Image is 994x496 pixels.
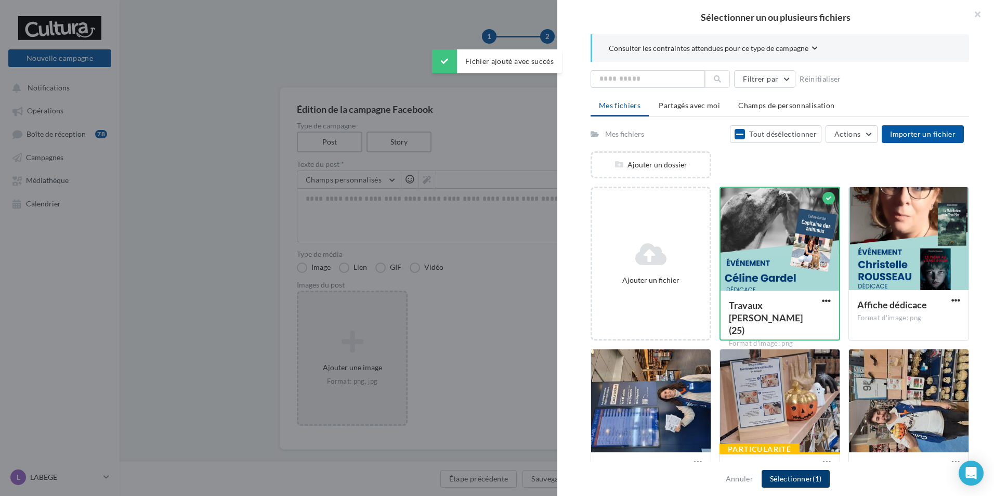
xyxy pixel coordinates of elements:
[959,461,984,486] div: Open Intercom Messenger
[730,125,821,143] button: Tout désélectionner
[605,129,644,139] div: Mes fichiers
[599,461,651,473] span: 1000002506
[795,73,845,85] button: Réinitialiser
[722,473,757,485] button: Annuler
[738,101,834,110] span: Champs de personnalisation
[728,461,805,473] span: 20251013_153753
[857,461,909,473] span: 1000002499
[882,125,964,143] button: Importer un fichier
[729,339,831,348] div: Format d'image: png
[734,70,795,88] button: Filtrer par
[826,125,878,143] button: Actions
[834,129,860,138] span: Actions
[609,43,808,54] span: Consulter les contraintes attendues pour ce type de campagne
[813,474,821,483] span: (1)
[659,101,720,110] span: Partagés avec moi
[720,443,800,455] div: Particularité
[857,299,927,310] span: Affiche dédicace
[599,101,640,110] span: Mes fichiers
[432,49,562,73] div: Fichier ajouté avec succès
[596,275,705,285] div: Ajouter un fichier
[574,12,977,22] h2: Sélectionner un ou plusieurs fichiers
[592,160,710,170] div: Ajouter un dossier
[857,314,960,323] div: Format d'image: png
[762,470,830,488] button: Sélectionner(1)
[729,299,803,336] span: Travaux Emilie (25)
[890,129,956,138] span: Importer un fichier
[609,43,818,56] button: Consulter les contraintes attendues pour ce type de campagne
